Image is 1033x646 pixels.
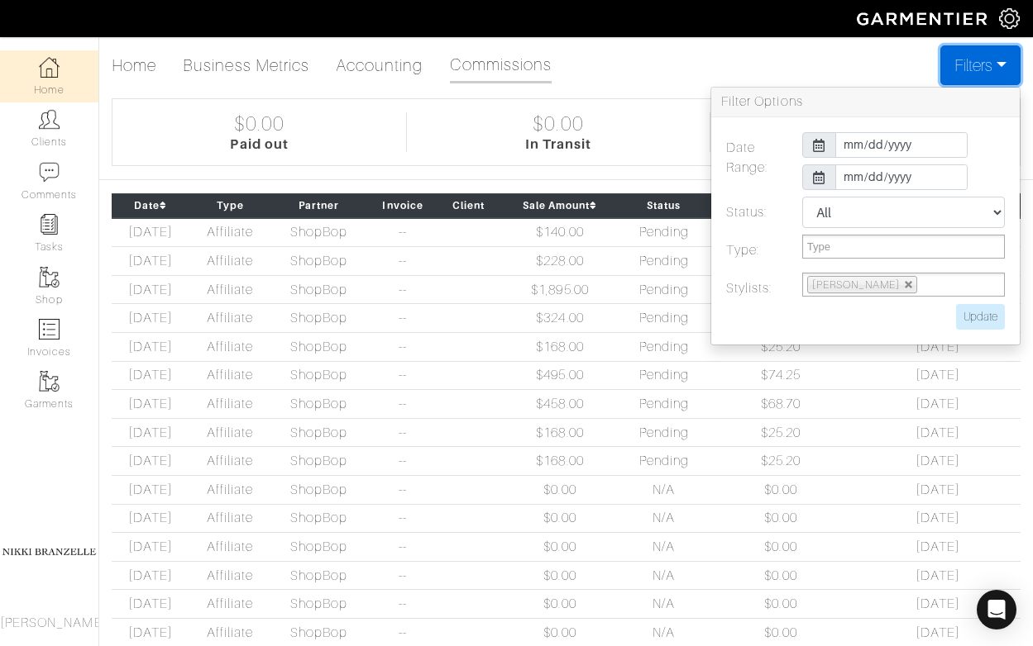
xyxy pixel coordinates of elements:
[270,193,367,217] th: Partner
[112,247,189,276] td: [DATE]
[711,88,1020,117] h3: Filter Options
[714,273,790,304] label: Stylists:
[940,45,1021,85] button: Filters
[367,504,439,533] td: --
[499,418,621,447] td: $168.00
[621,447,706,476] td: Pending
[499,504,621,533] td: $0.00
[189,247,270,276] td: Affiliate
[112,533,189,562] td: [DATE]
[39,267,60,287] img: garments-icon-b7da505a4dc4fd61783c78ac3ca0ef83fa9d6f193b1c9dc38574b1d14d53ca28.png
[499,447,621,476] td: $168.00
[112,361,189,390] td: [DATE]
[270,533,367,562] td: ShopBop
[706,504,854,533] td: $0.00
[855,590,1021,619] td: [DATE]
[134,200,167,211] a: Date
[621,193,706,217] th: Status
[112,561,189,590] td: [DATE]
[999,8,1020,29] img: gear-icon-white-bd11855cb880d31180b6d7d6211b90ccbf57a29d726f0c71d8c61bd08dd39cc2.png
[499,332,621,361] td: $168.00
[706,361,854,390] td: $74.25
[956,304,1005,330] input: Update
[499,475,621,504] td: $0.00
[525,136,592,152] div: In Transit
[499,218,621,247] td: $140.00
[621,332,706,361] td: Pending
[855,447,1021,476] td: [DATE]
[270,561,367,590] td: ShopBop
[270,475,367,504] td: ShopBop
[977,590,1016,629] div: Open Intercom Messenger
[189,504,270,533] td: Affiliate
[367,475,439,504] td: --
[621,390,706,419] td: Pending
[706,475,854,504] td: $0.00
[621,275,706,304] td: Pending
[112,475,189,504] td: [DATE]
[367,590,439,619] td: --
[706,332,854,361] td: $25.20
[706,418,854,447] td: $25.20
[189,447,270,476] td: Affiliate
[621,247,706,276] td: Pending
[855,361,1021,390] td: [DATE]
[621,504,706,533] td: N/A
[189,418,270,447] td: Affiliate
[367,447,439,476] td: --
[270,304,367,333] td: ShopBop
[270,247,367,276] td: ShopBop
[367,390,439,419] td: --
[621,361,706,390] td: Pending
[855,332,1021,361] td: [DATE]
[367,533,439,562] td: --
[367,561,439,590] td: --
[234,112,285,136] div: $0.00
[855,418,1021,447] td: [DATE]
[621,418,706,447] td: Pending
[367,332,439,361] td: --
[39,109,60,130] img: clients-icon-6bae9207a08558b7cb47a8932f037763ab4055f8c8b6bfacd5dc20c3e0201464.png
[112,590,189,619] td: [DATE]
[189,275,270,304] td: Affiliate
[499,361,621,390] td: $495.00
[706,247,854,276] td: $34.20
[189,475,270,504] td: Affiliate
[112,332,189,361] td: [DATE]
[706,304,854,333] td: $48.60
[621,533,706,562] td: N/A
[270,390,367,419] td: ShopBop
[112,447,189,476] td: [DATE]
[270,218,367,247] td: ShopBop
[270,504,367,533] td: ShopBop
[367,361,439,390] td: --
[112,304,189,333] td: [DATE]
[367,275,439,304] td: --
[499,390,621,419] td: $458.00
[367,418,439,447] td: --
[189,533,270,562] td: Affiliate
[714,132,790,197] label: Date Range:
[367,247,439,276] td: --
[189,390,270,419] td: Affiliate
[39,57,60,78] img: dashboard-icon-dbcd8f5a0b271acd01030246c82b418ddd0df26cd7fceb0bd07c9910d44c42f6.png
[270,418,367,447] td: ShopBop
[112,218,189,247] td: [DATE]
[621,590,706,619] td: N/A
[270,275,367,304] td: ShopBop
[855,475,1021,504] td: [DATE]
[706,590,854,619] td: $0.00
[706,533,854,562] td: $0.00
[855,533,1021,562] td: [DATE]
[270,590,367,619] td: ShopBop
[189,590,270,619] td: Affiliate
[39,162,60,183] img: comment-icon-a0a6a9ef722e966f86d9cbdc48e553b5cf19dbc54f86b18d962a5391bc8f6eb6.png
[706,561,854,590] td: $0.00
[367,218,439,247] td: --
[499,561,621,590] td: $0.00
[621,218,706,247] td: Pending
[39,371,60,392] img: garments-icon-b7da505a4dc4fd61783c78ac3ca0ef83fa9d6f193b1c9dc38574b1d14d53ca28.png
[183,49,309,82] a: Business Metrics
[367,304,439,333] td: --
[189,304,270,333] td: Affiliate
